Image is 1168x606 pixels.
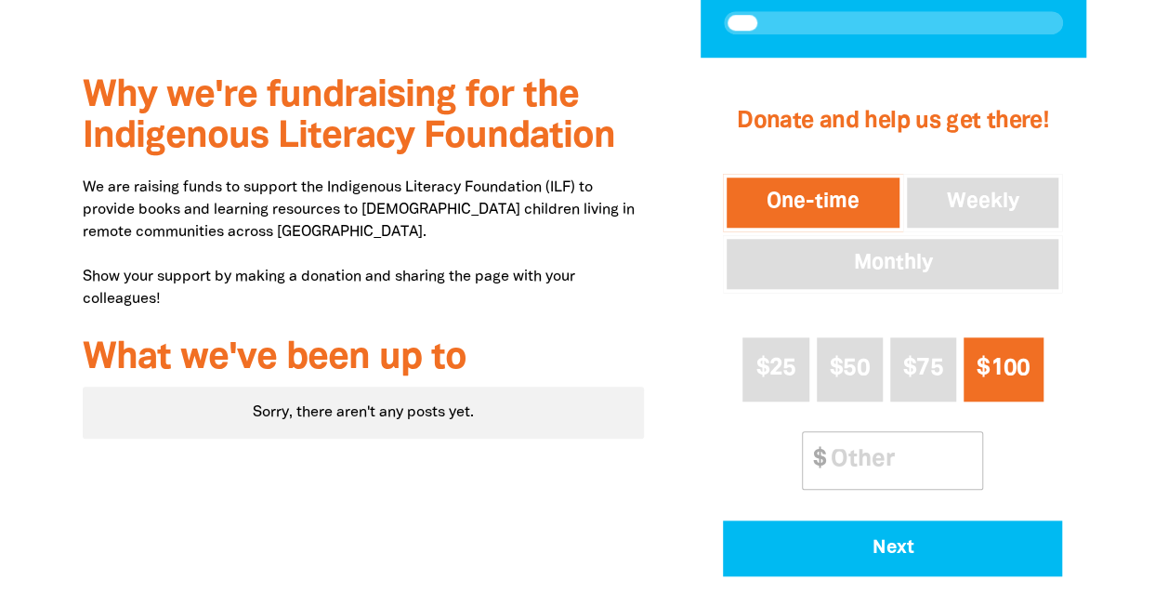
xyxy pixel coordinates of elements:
button: $50 [817,337,883,402]
span: $50 [830,358,870,379]
h3: What we've been up to [83,338,645,379]
div: Sorry, there aren't any posts yet. [83,387,645,439]
div: Paginated content [83,387,645,439]
button: $100 [964,337,1043,402]
button: $25 [742,337,808,402]
p: We are raising funds to support the Indigenous Literacy Foundation (ILF) to provide books and lea... [83,177,645,310]
span: Why we're fundraising for the Indigenous Literacy Foundation [83,79,615,154]
span: $75 [903,358,943,379]
span: $100 [977,358,1030,379]
input: Other [818,432,982,489]
button: Weekly [903,174,1063,231]
h2: Donate and help us get there! [723,85,1062,159]
button: One-time [723,174,903,231]
span: $ [803,432,825,489]
button: Monthly [723,235,1062,293]
span: $25 [755,358,795,379]
button: Pay with Credit Card [723,520,1062,576]
button: $75 [890,337,956,402]
span: Next [749,539,1037,558]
